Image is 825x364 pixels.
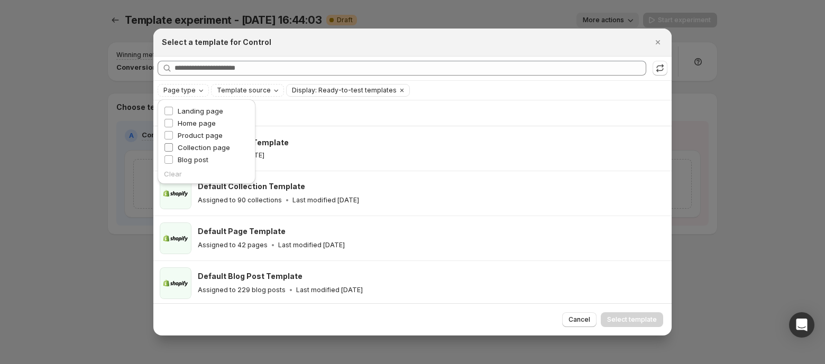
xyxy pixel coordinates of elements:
[278,241,345,249] p: Last modified [DATE]
[198,226,286,237] h3: Default Page Template
[198,271,302,282] h3: Default Blog Post Template
[292,196,359,204] p: Last modified [DATE]
[178,143,230,152] span: Collection page
[397,85,407,96] button: Clear
[198,241,268,249] p: Assigned to 42 pages
[217,86,271,95] span: Template source
[178,131,223,139] span: Product page
[162,37,271,48] h2: Select a template for Control
[160,222,191,254] img: Default Page Template
[650,35,665,50] button: Close
[789,312,814,338] div: Open Intercom Messenger
[569,315,590,324] span: Cancel
[160,267,191,299] img: Default Blog Post Template
[292,86,397,95] span: Display: Ready-to-test templates
[287,85,397,96] button: Display: Ready-to-test templates
[178,107,223,115] span: Landing page
[562,312,597,327] button: Cancel
[198,196,282,204] p: Assigned to 90 collections
[296,286,363,294] p: Last modified [DATE]
[178,155,208,164] span: Blog post
[198,286,286,294] p: Assigned to 229 blog posts
[158,85,208,96] button: Page type
[163,86,196,95] span: Page type
[178,119,216,127] span: Home page
[212,85,283,96] button: Template source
